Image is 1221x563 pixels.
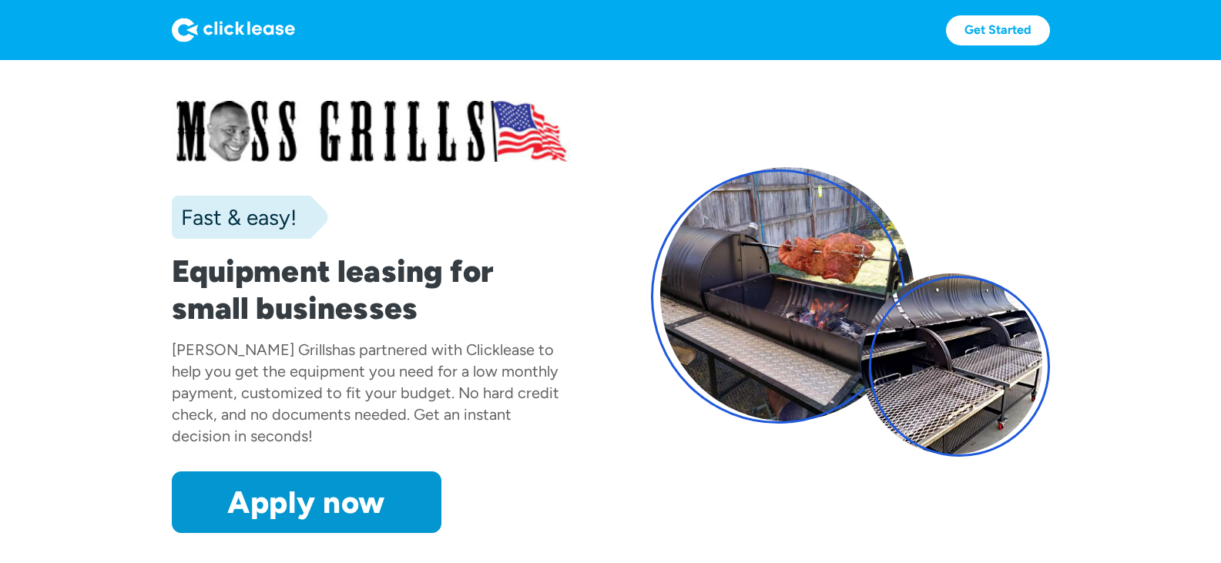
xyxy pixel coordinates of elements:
div: Fast & easy! [172,202,297,233]
div: has partnered with Clicklease to help you get the equipment you need for a low monthly payment, c... [172,340,559,445]
a: Get Started [946,15,1050,45]
img: Logo [172,18,295,42]
h1: Equipment leasing for small businesses [172,253,571,327]
div: [PERSON_NAME] Grills [172,340,332,359]
a: Apply now [172,471,441,533]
